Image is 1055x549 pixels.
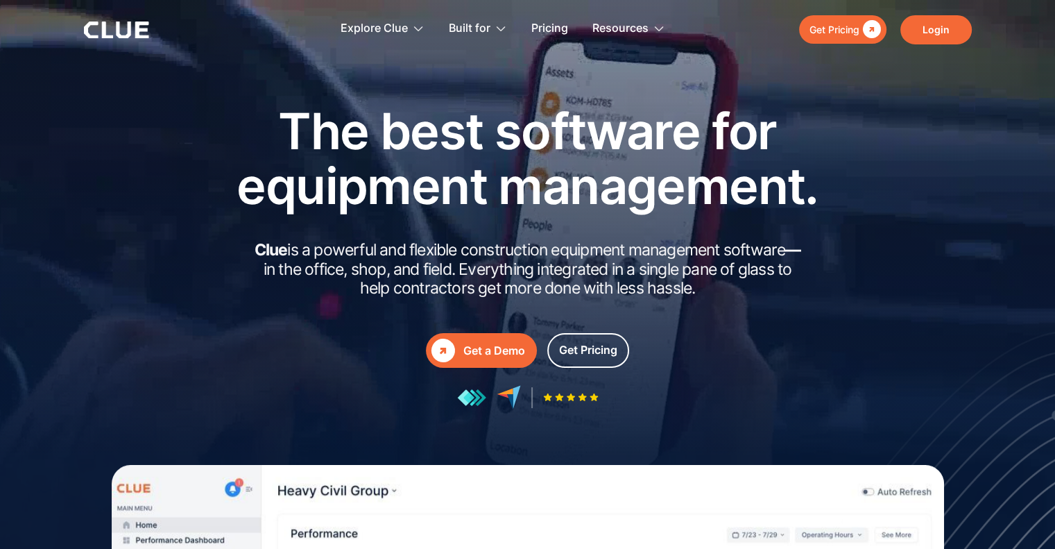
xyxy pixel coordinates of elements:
div: Get Pricing [559,341,617,359]
a: Get Pricing [547,333,629,368]
img: reviews at getapp [457,389,486,407]
a: Pricing [531,7,568,51]
div: Explore Clue [341,7,424,51]
h1: The best software for equipment management. [216,103,840,213]
h2: is a powerful and flexible construction equipment management software in the office, shop, and fi... [250,241,805,298]
div: Explore Clue [341,7,408,51]
strong: — [785,240,800,260]
a: Get a Demo [426,333,537,368]
img: reviews at capterra [497,385,521,409]
div: Resources [592,7,665,51]
div: Resources [592,7,649,51]
div: Built for [449,7,507,51]
div: Built for [449,7,490,51]
a: Get Pricing [799,15,886,44]
div: Get Pricing [809,21,859,38]
div: Get a Demo [463,342,525,360]
div:  [431,339,455,362]
div:  [859,21,881,38]
a: Login [900,15,972,44]
strong: Clue [255,240,288,260]
img: Five-star rating icon [543,393,599,402]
